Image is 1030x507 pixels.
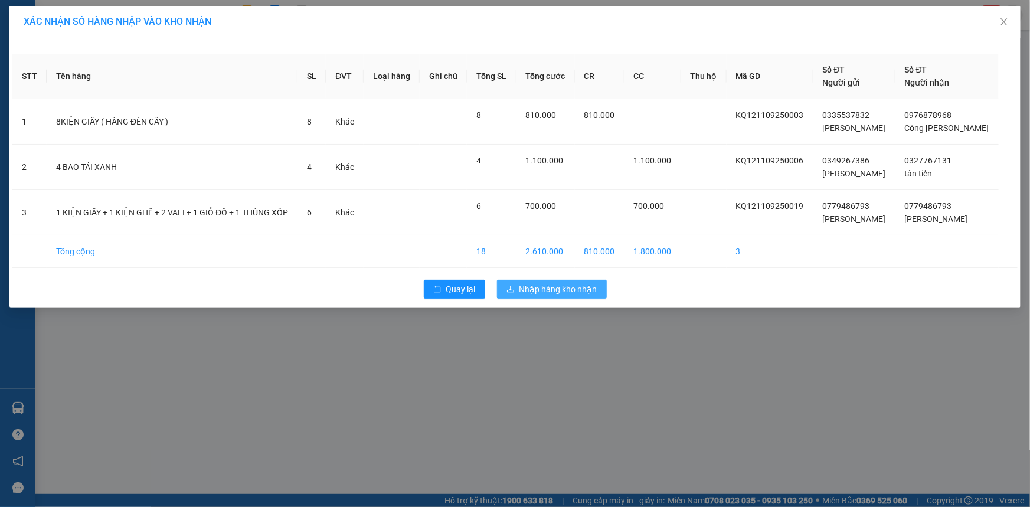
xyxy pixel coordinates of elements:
[476,110,481,120] span: 8
[905,201,952,211] span: 0779486793
[823,110,870,120] span: 0335537832
[526,156,564,165] span: 1.100.000
[526,110,557,120] span: 810.000
[823,65,845,74] span: Số ĐT
[736,156,804,165] span: KQ121109250006
[905,156,952,165] span: 0327767131
[326,190,364,235] td: Khác
[634,201,665,211] span: 700.000
[424,280,485,299] button: rollbackQuay lại
[727,235,813,268] td: 3
[446,283,476,296] span: Quay lại
[624,235,681,268] td: 1.800.000
[988,6,1021,39] button: Close
[823,201,870,211] span: 0779486793
[24,16,211,27] span: XÁC NHẬN SỐ HÀNG NHẬP VÀO KHO NHẬN
[516,54,575,99] th: Tổng cước
[326,99,364,145] td: Khác
[476,201,481,211] span: 6
[364,54,420,99] th: Loại hàng
[905,78,950,87] span: Người nhận
[467,54,516,99] th: Tổng SL
[12,145,47,190] td: 2
[12,99,47,145] td: 1
[823,169,886,178] span: [PERSON_NAME]
[823,214,886,224] span: [PERSON_NAME]
[297,54,326,99] th: SL
[905,214,968,224] span: [PERSON_NAME]
[823,78,861,87] span: Người gửi
[47,99,297,145] td: 8KIỆN GIẤY ( HÀNG ĐÈN CẦY )
[12,190,47,235] td: 3
[634,156,672,165] span: 1.100.000
[307,117,312,126] span: 8
[47,235,297,268] td: Tổng cộng
[624,54,681,99] th: CC
[12,54,47,99] th: STT
[905,169,933,178] span: tân tiến
[681,54,727,99] th: Thu hộ
[905,123,989,133] span: Công [PERSON_NAME]
[307,162,312,172] span: 4
[497,280,607,299] button: downloadNhập hàng kho nhận
[467,235,516,268] td: 18
[326,145,364,190] td: Khác
[420,54,467,99] th: Ghi chú
[519,283,597,296] span: Nhập hàng kho nhận
[584,110,615,120] span: 810.000
[433,285,442,295] span: rollback
[905,110,952,120] span: 0976878968
[476,156,481,165] span: 4
[47,145,297,190] td: 4 BAO TẢI XANH
[526,201,557,211] span: 700.000
[47,54,297,99] th: Tên hàng
[307,208,312,217] span: 6
[575,235,624,268] td: 810.000
[516,235,575,268] td: 2.610.000
[905,65,927,74] span: Số ĐT
[736,201,804,211] span: KQ121109250019
[727,54,813,99] th: Mã GD
[736,110,804,120] span: KQ121109250003
[999,17,1009,27] span: close
[506,285,515,295] span: download
[47,190,297,235] td: 1 KIỆN GIẤY + 1 KIỆN GHẾ + 2 VALI + 1 GIỎ ĐỒ + 1 THÙNG XỐP
[575,54,624,99] th: CR
[326,54,364,99] th: ĐVT
[823,123,886,133] span: [PERSON_NAME]
[823,156,870,165] span: 0349267386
